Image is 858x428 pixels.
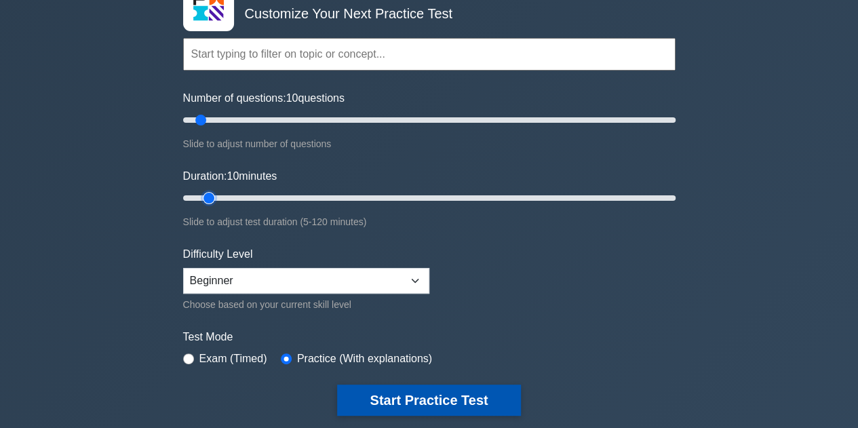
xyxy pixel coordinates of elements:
span: 10 [286,92,298,104]
div: Choose based on your current skill level [183,296,429,313]
span: 10 [227,170,239,182]
div: Slide to adjust number of questions [183,136,676,152]
label: Test Mode [183,329,676,345]
div: Slide to adjust test duration (5-120 minutes) [183,214,676,230]
label: Practice (With explanations) [297,351,432,367]
button: Start Practice Test [337,385,520,416]
label: Exam (Timed) [199,351,267,367]
label: Difficulty Level [183,246,253,262]
label: Duration: minutes [183,168,277,184]
label: Number of questions: questions [183,90,345,106]
input: Start typing to filter on topic or concept... [183,38,676,71]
